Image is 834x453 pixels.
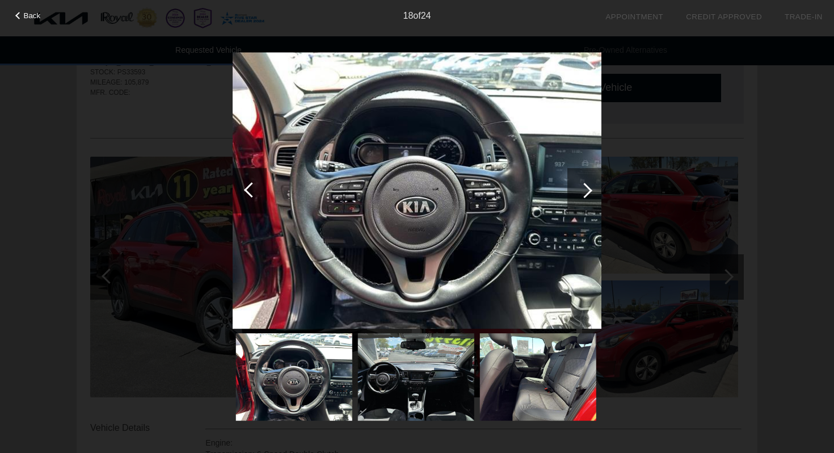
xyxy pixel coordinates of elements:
img: 56f228ec22f2fd28b03f8b41b6f8d961.jpg [233,52,601,329]
a: Credit Approved [686,12,762,21]
span: Back [24,11,41,20]
img: 5e02ceb98212b0efee4d2fc37c846bb5.jpg [358,333,474,421]
a: Appointment [605,12,663,21]
img: 4b603cb78c76303719ce10141176c48a.jpg [480,333,596,421]
img: 56f228ec22f2fd28b03f8b41b6f8d961.jpg [236,333,352,421]
a: Trade-In [785,12,823,21]
span: 24 [421,11,431,20]
span: 18 [403,11,414,20]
